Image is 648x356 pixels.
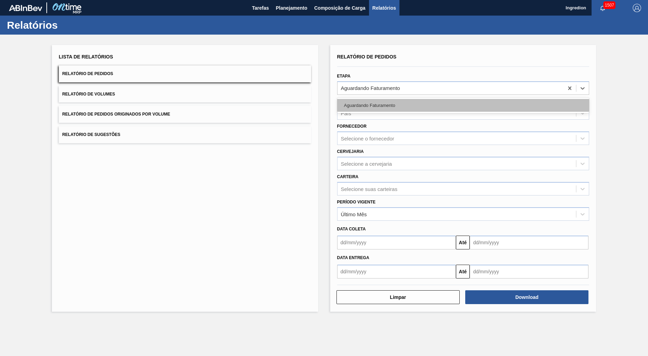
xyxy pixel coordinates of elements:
[337,227,366,231] span: Data coleta
[465,290,588,304] button: Download
[314,4,366,12] span: Composição de Carga
[252,4,269,12] span: Tarefas
[603,1,615,9] span: 1507
[59,86,311,103] button: Relatório de Volumes
[470,265,588,279] input: dd/mm/yyyy
[337,149,364,154] label: Cervejaria
[276,4,307,12] span: Planejamento
[341,110,351,116] div: País
[372,4,396,12] span: Relatórios
[62,92,115,97] span: Relatório de Volumes
[336,290,460,304] button: Limpar
[456,236,470,249] button: Até
[341,186,397,192] div: Selecione suas carteiras
[62,71,113,76] span: Relatório de Pedidos
[337,255,369,260] span: Data entrega
[341,136,394,142] div: Selecione o fornecedor
[592,3,614,13] button: Notificações
[337,200,376,204] label: Período Vigente
[59,65,311,82] button: Relatório de Pedidos
[337,54,397,60] span: Relatório de Pedidos
[59,126,311,143] button: Relatório de Sugestões
[62,132,120,137] span: Relatório de Sugestões
[337,236,456,249] input: dd/mm/yyyy
[341,211,367,217] div: Último Mês
[59,54,113,60] span: Lista de Relatórios
[62,112,170,117] span: Relatório de Pedidos Originados por Volume
[337,124,367,129] label: Fornecedor
[337,265,456,279] input: dd/mm/yyyy
[9,5,42,11] img: TNhmsLtSVTkK8tSr43FrP2fwEKptu5GPRR3wAAAABJRU5ErkJggg==
[337,74,351,79] label: Etapa
[337,174,359,179] label: Carteira
[7,21,130,29] h1: Relatórios
[59,106,311,123] button: Relatório de Pedidos Originados por Volume
[456,265,470,279] button: Até
[341,161,392,166] div: Selecione a cervejaria
[633,4,641,12] img: Logout
[470,236,588,249] input: dd/mm/yyyy
[337,99,589,112] div: Aguardando Faturamento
